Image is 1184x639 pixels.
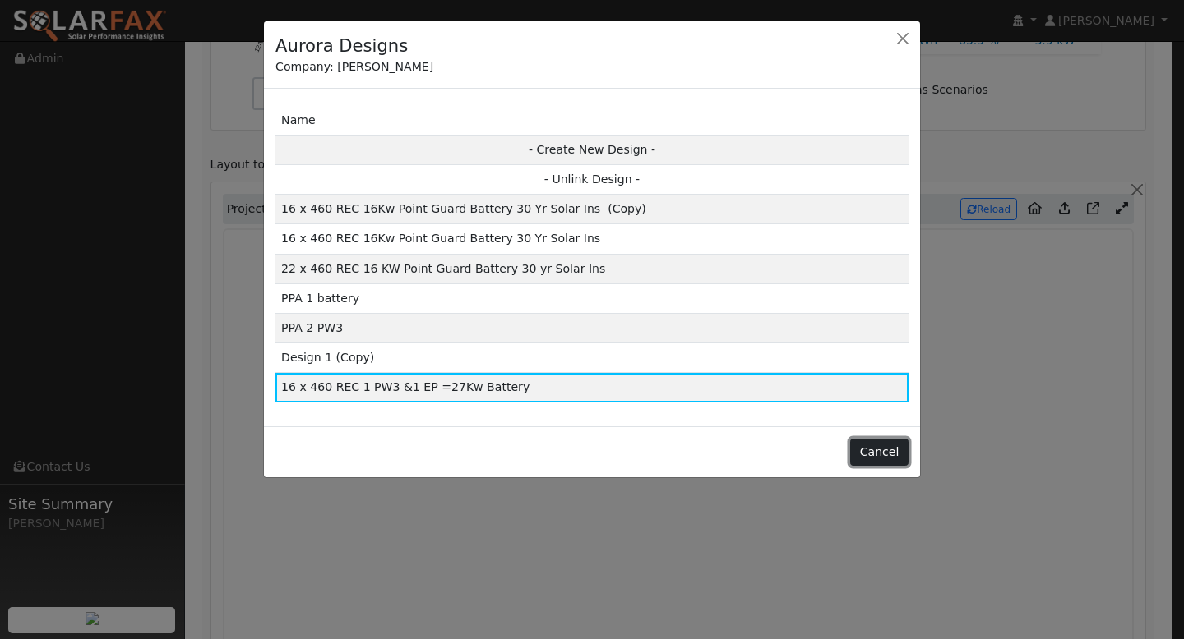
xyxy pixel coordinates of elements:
[275,283,909,313] td: PPA 1 battery
[275,254,909,283] td: 22 x 460 REC 16 KW Point Guard Battery 30 yr Solar Ins
[275,373,909,402] td: 16 x 460 REC 1 PW3 &1 EP =27Kw Battery
[275,313,909,342] td: PPA 2 PW3
[275,106,909,136] td: Name
[275,195,909,224] td: 16 x 460 REC 16Kw Point Guard Battery 30 Yr Solar Ins (Copy)
[275,33,408,59] h4: Aurora Designs
[275,135,909,164] td: - Create New Design -
[275,165,909,195] td: - Unlink Design -
[850,439,909,467] button: Cancel
[275,58,909,76] div: Company: [PERSON_NAME]
[275,343,909,373] td: Design 1 (Copy)
[275,224,909,254] td: 16 x 460 REC 16Kw Point Guard Battery 30 Yr Solar Ins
